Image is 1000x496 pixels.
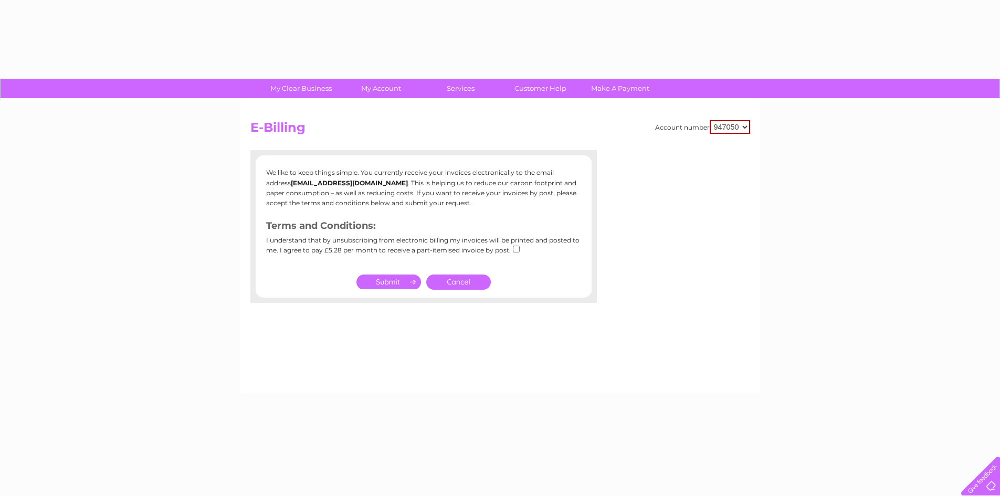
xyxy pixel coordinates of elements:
[291,179,408,187] b: [EMAIL_ADDRESS][DOMAIN_NAME]
[250,120,750,140] h2: E-Billing
[497,79,584,98] a: Customer Help
[577,79,664,98] a: Make A Payment
[338,79,424,98] a: My Account
[356,275,421,289] input: Submit
[426,275,491,290] a: Cancel
[258,79,344,98] a: My Clear Business
[266,167,581,208] p: We like to keep things simple. You currently receive your invoices electronically to the email ad...
[266,237,581,261] div: I understand that by unsubscribing from electronic billing my invoices will be printed and posted...
[266,218,581,237] h3: Terms and Conditions:
[655,120,750,134] div: Account number
[417,79,504,98] a: Services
